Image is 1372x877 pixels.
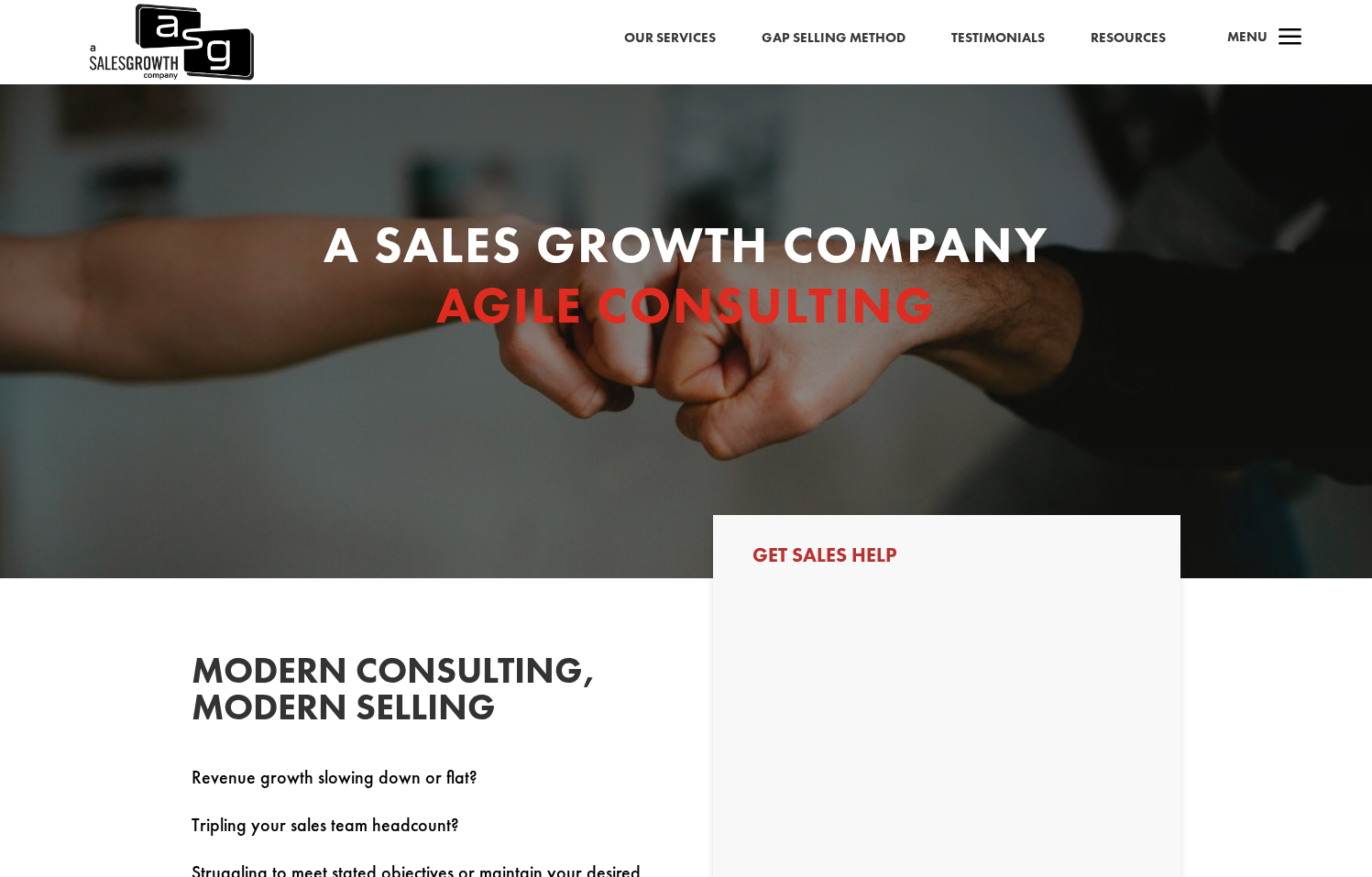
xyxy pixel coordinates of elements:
p: Revenue growth slowing down or flat? [192,762,659,810]
p: Tripling your sales team headcount? [192,810,659,858]
a: Our Services [624,27,716,50]
h3: Get Sales Help [752,545,1141,575]
a: Testimonials [951,27,1045,50]
span: a [1272,20,1309,57]
a: Gap Selling Method [762,27,906,50]
a: Resources [1091,27,1166,50]
span: Menu [1227,27,1268,46]
h2: Modern Consulting, Modern Selling [192,652,659,735]
h1: A SALES GROWTH Company [277,219,1095,280]
span: AGILE CONSULTING [436,272,936,338]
